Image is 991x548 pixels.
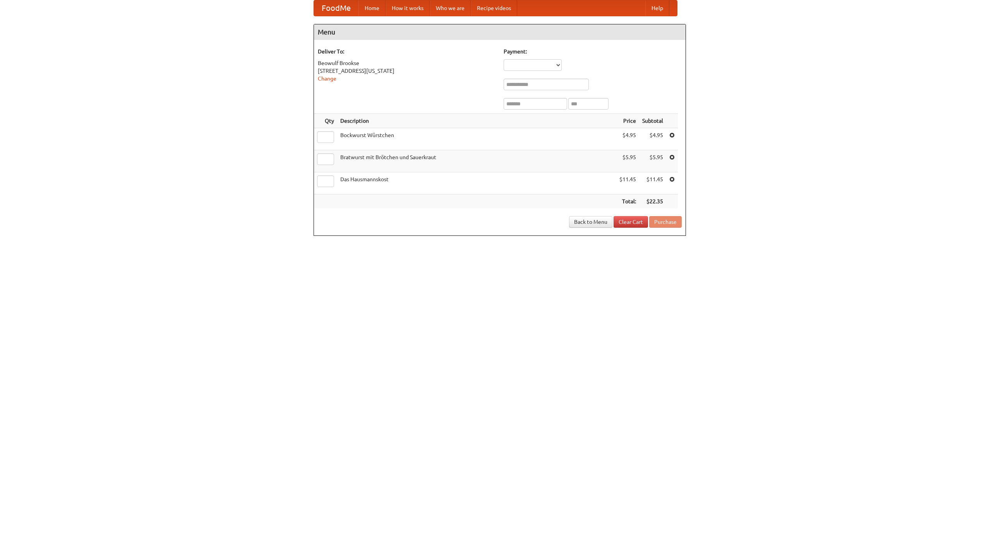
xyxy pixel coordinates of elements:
[337,150,616,172] td: Bratwurst mit Brötchen und Sauerkraut
[639,194,666,209] th: $22.35
[639,172,666,194] td: $11.45
[314,24,686,40] h4: Menu
[337,172,616,194] td: Das Hausmannskost
[614,216,648,228] a: Clear Cart
[314,114,337,128] th: Qty
[616,114,639,128] th: Price
[318,59,496,67] div: Beowulf Brookse
[645,0,669,16] a: Help
[616,172,639,194] td: $11.45
[318,48,496,55] h5: Deliver To:
[504,48,682,55] h5: Payment:
[314,0,358,16] a: FoodMe
[616,150,639,172] td: $5.95
[616,194,639,209] th: Total:
[358,0,386,16] a: Home
[430,0,471,16] a: Who we are
[318,76,336,82] a: Change
[649,216,682,228] button: Purchase
[639,150,666,172] td: $5.95
[318,67,496,75] div: [STREET_ADDRESS][US_STATE]
[616,128,639,150] td: $4.95
[639,128,666,150] td: $4.95
[471,0,517,16] a: Recipe videos
[337,114,616,128] th: Description
[337,128,616,150] td: Bockwurst Würstchen
[386,0,430,16] a: How it works
[569,216,612,228] a: Back to Menu
[639,114,666,128] th: Subtotal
